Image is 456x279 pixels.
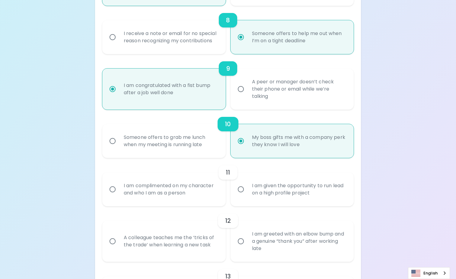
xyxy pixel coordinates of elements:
div: Someone offers to grab me lunch when my meeting is running late [119,127,222,156]
h6: 8 [226,15,230,25]
h6: 12 [225,216,231,226]
div: A colleague teaches me the ‘tricks of the trade’ when learning a new task [119,227,222,256]
aside: Language selected: English [408,267,450,279]
div: choice-group-check [102,6,354,54]
div: I receive a note or email for no special reason recognizing my contributions [119,23,222,52]
div: I am given the opportunity to run lead on a high profile project [247,175,351,204]
div: I am greeted with an elbow bump and a genuine “thank you” after working late [247,223,351,259]
div: I am complimented on my character and who I am as a person [119,175,222,204]
div: choice-group-check [102,54,354,110]
div: choice-group-check [102,158,354,206]
div: I am congratulated with a fist bump after a job well done [119,75,222,104]
div: choice-group-check [102,110,354,158]
h6: 10 [225,119,231,129]
div: Someone offers to help me out when I’m on a tight deadline [247,23,351,52]
h6: 9 [226,64,230,73]
div: My boss gifts me with a company perk they know I will love [247,127,351,156]
div: Language [408,267,450,279]
a: English [408,268,450,279]
h6: 11 [226,168,230,177]
div: A peer or manager doesn’t check their phone or email while we’re talking [247,71,351,107]
div: choice-group-check [102,206,354,262]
